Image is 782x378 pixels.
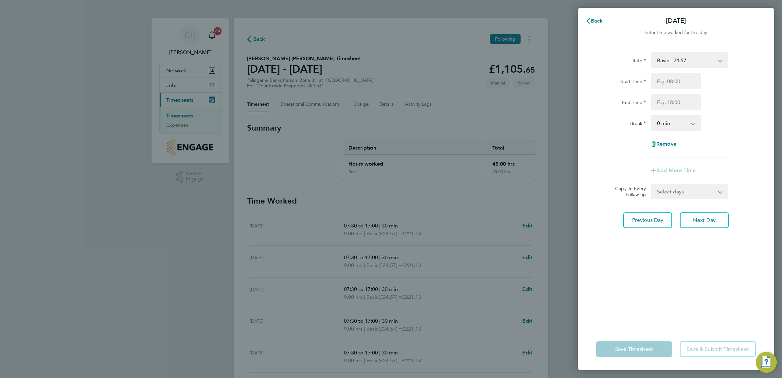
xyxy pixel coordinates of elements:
button: Back [579,14,610,27]
span: Next Day [693,217,716,224]
label: Break [630,120,646,128]
input: E.g. 18:00 [651,94,701,110]
button: Engage Resource Center [756,352,777,373]
div: Enter time worked for this day. [578,29,774,37]
span: Back [591,18,603,24]
label: Start Time [620,79,646,86]
button: Next Day [680,212,729,228]
label: End Time [622,99,646,107]
p: [DATE] [666,16,686,26]
button: Remove [651,141,676,147]
label: Rate [632,58,646,65]
span: Remove [656,141,676,147]
span: Previous Day [632,217,664,224]
label: Copy To Every Following [610,186,646,197]
button: Previous Day [623,212,672,228]
input: E.g. 08:00 [651,73,701,89]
